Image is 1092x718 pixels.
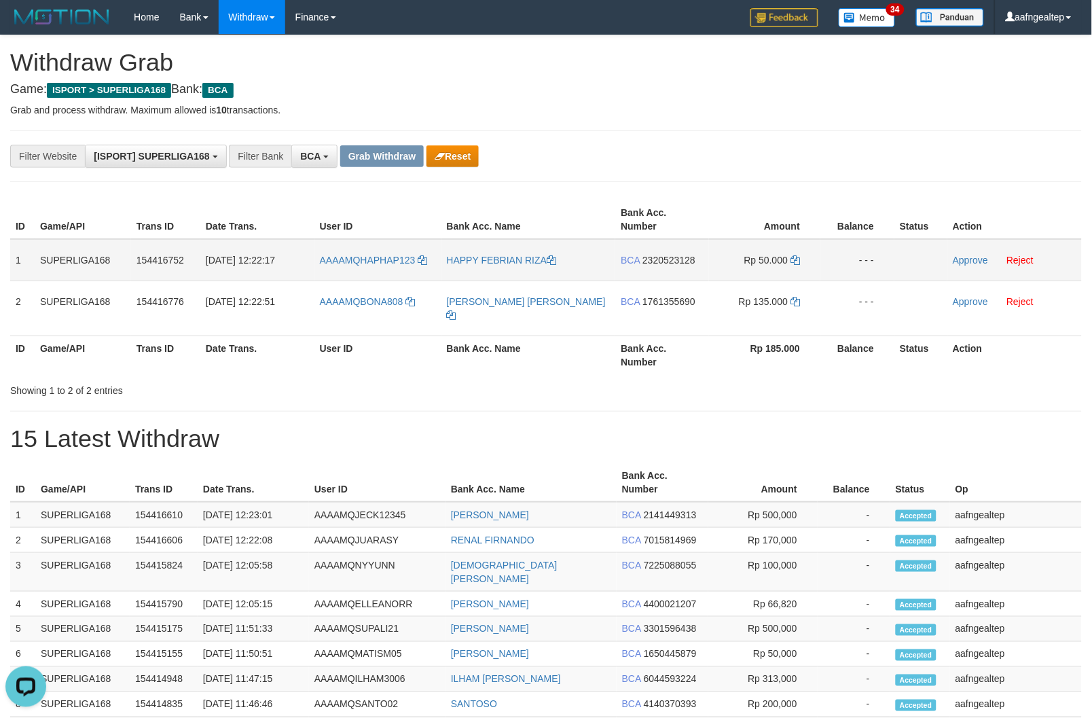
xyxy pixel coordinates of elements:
[447,255,557,266] a: HAPPY FEBRIAN RIZA
[10,336,35,374] th: ID
[130,617,198,642] td: 154415175
[950,553,1082,592] td: aafngealtep
[896,649,936,661] span: Accepted
[10,463,35,502] th: ID
[130,592,198,617] td: 154415790
[617,463,708,502] th: Bank Acc. Number
[200,336,314,374] th: Date Trans.
[950,642,1082,667] td: aafngealtep
[136,296,184,307] span: 154416776
[916,8,984,26] img: panduan.png
[839,8,896,27] img: Button%20Memo.svg
[35,642,130,667] td: SUPERLIGA168
[622,624,641,634] span: BCA
[35,502,130,528] td: SUPERLIGA168
[200,200,314,239] th: Date Trans.
[206,255,275,266] span: [DATE] 12:22:17
[130,553,198,592] td: 154415824
[1007,296,1034,307] a: Reject
[309,502,445,528] td: AAAAMQJECK12345
[136,255,184,266] span: 154416752
[10,592,35,617] td: 4
[291,145,338,168] button: BCA
[320,296,403,307] span: AAAAMQBONA808
[10,145,85,168] div: Filter Website
[896,624,936,636] span: Accepted
[451,674,561,685] a: ILHAM [PERSON_NAME]
[708,528,818,553] td: Rp 170,000
[644,649,697,660] span: Copy 1650445879 to clipboard
[818,528,890,553] td: -
[644,535,697,545] span: Copy 7015814969 to clipboard
[10,103,1082,117] p: Grab and process withdraw. Maximum allowed is transactions.
[35,463,130,502] th: Game/API
[35,528,130,553] td: SUPERLIGA168
[198,642,309,667] td: [DATE] 11:50:51
[426,145,479,167] button: Reset
[820,239,894,281] td: - - -
[10,425,1082,452] h1: 15 Latest Withdraw
[85,145,226,168] button: [ISPORT] SUPERLIGA168
[708,463,818,502] th: Amount
[10,7,113,27] img: MOTION_logo.png
[750,8,818,27] img: Feedback.jpg
[622,649,641,660] span: BCA
[708,592,818,617] td: Rp 66,820
[35,667,130,692] td: SUPERLIGA168
[447,296,606,321] a: [PERSON_NAME] [PERSON_NAME]
[451,649,529,660] a: [PERSON_NAME]
[622,699,641,710] span: BCA
[953,255,988,266] a: Approve
[947,336,1082,374] th: Action
[130,667,198,692] td: 154414948
[818,667,890,692] td: -
[130,502,198,528] td: 154416610
[130,642,198,667] td: 154415155
[644,560,697,571] span: Copy 7225088055 to clipboard
[950,692,1082,717] td: aafngealtep
[10,239,35,281] td: 1
[708,617,818,642] td: Rp 500,000
[708,692,818,717] td: Rp 200,000
[894,336,947,374] th: Status
[894,200,947,239] th: Status
[818,692,890,717] td: -
[10,281,35,336] td: 2
[790,296,800,307] a: Copy 135000 to clipboard
[35,200,131,239] th: Game/API
[441,336,616,374] th: Bank Acc. Name
[10,502,35,528] td: 1
[950,502,1082,528] td: aafngealtep
[130,528,198,553] td: 154416606
[35,281,131,336] td: SUPERLIGA168
[644,624,697,634] span: Copy 3301596438 to clipboard
[320,255,416,266] span: AAAAMQHAPHAP123
[1007,255,1034,266] a: Reject
[818,592,890,617] td: -
[35,553,130,592] td: SUPERLIGA168
[950,617,1082,642] td: aafngealtep
[622,509,641,520] span: BCA
[896,535,936,547] span: Accepted
[896,560,936,572] span: Accepted
[451,560,558,584] a: [DEMOGRAPHIC_DATA][PERSON_NAME]
[622,560,641,571] span: BCA
[820,281,894,336] td: - - -
[896,675,936,686] span: Accepted
[320,296,416,307] a: AAAAMQBONA808
[739,296,788,307] span: Rp 135.000
[198,617,309,642] td: [DATE] 11:51:33
[451,535,534,545] a: RENAL FIRNANDO
[229,145,291,168] div: Filter Bank
[642,296,695,307] span: Copy 1761355690 to clipboard
[130,692,198,717] td: 154414835
[94,151,209,162] span: [ISPORT] SUPERLIGA168
[130,463,198,502] th: Trans ID
[309,592,445,617] td: AAAAMQELLEANORR
[644,598,697,609] span: Copy 4400021207 to clipboard
[818,463,890,502] th: Balance
[622,674,641,685] span: BCA
[947,200,1082,239] th: Action
[314,200,441,239] th: User ID
[818,617,890,642] td: -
